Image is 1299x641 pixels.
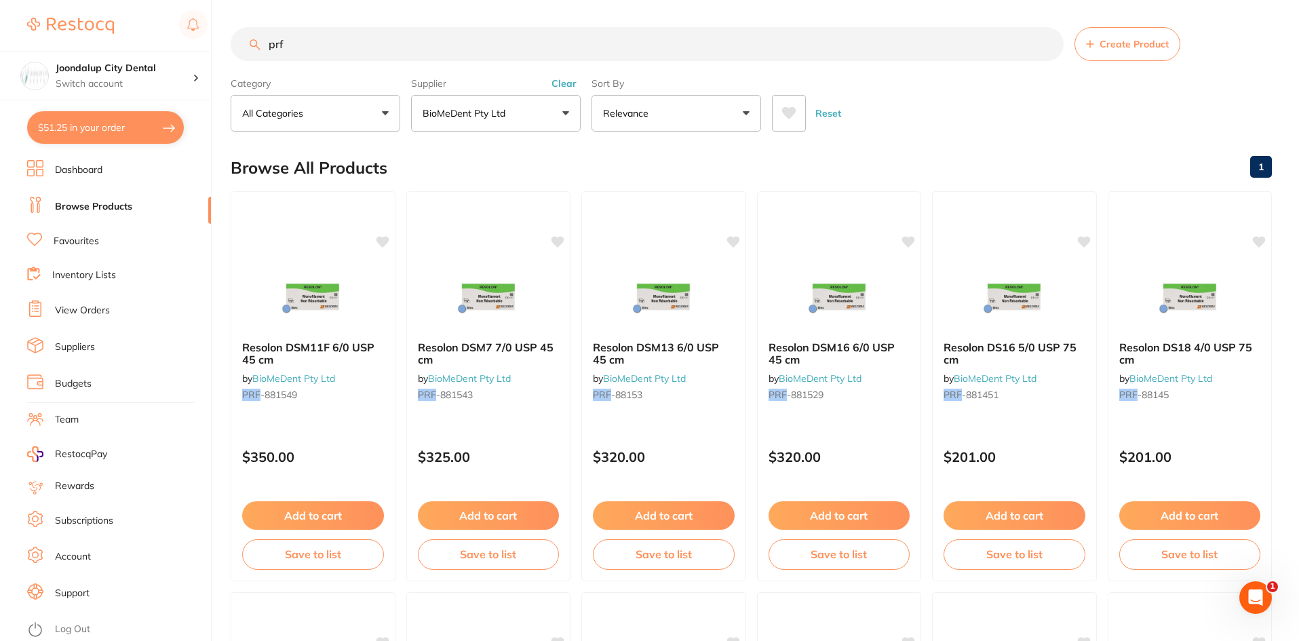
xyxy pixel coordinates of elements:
span: by [418,372,511,385]
button: Save to list [418,539,560,569]
span: -88153 [611,389,642,401]
em: PRF [242,389,260,401]
button: Save to list [593,539,735,569]
span: Resolon DSM11F 6/0 USP 45 cm [242,341,374,366]
a: BioMeDent Pty Ltd [252,372,335,385]
a: Restocq Logo [27,10,114,41]
b: Resolon DS18 4/0 USP 75 cm [1119,341,1261,366]
a: View Orders [55,304,110,317]
span: by [242,372,335,385]
a: Subscriptions [55,514,113,528]
input: Search Products [231,27,1064,61]
span: -881529 [787,389,823,401]
em: PRF [769,389,787,401]
button: All Categories [231,95,400,132]
img: Resolon DSM16 6/0 USP 45 cm [795,263,883,330]
span: by [944,372,1036,385]
a: Log Out [55,623,90,636]
span: -881549 [260,389,297,401]
a: Inventory Lists [52,269,116,282]
b: Resolon DSM7 7/0 USP 45 cm [418,341,560,366]
a: Account [55,550,91,564]
img: Restocq Logo [27,18,114,34]
span: 1 [1267,581,1278,592]
p: $320.00 [593,449,735,465]
span: Create Product [1100,39,1169,50]
button: Add to cart [242,501,384,530]
span: Resolon DSM7 7/0 USP 45 cm [418,341,554,366]
p: $201.00 [1119,449,1261,465]
span: by [593,372,686,385]
img: Joondalup City Dental [21,62,48,90]
button: BioMeDent Pty Ltd [411,95,581,132]
a: Support [55,587,90,600]
em: PRF [418,389,436,401]
a: RestocqPay [27,446,107,462]
label: Sort By [592,77,761,90]
a: Favourites [54,235,99,248]
img: Resolon DSM7 7/0 USP 45 cm [444,263,532,330]
em: PRF [593,389,611,401]
span: Resolon DS18 4/0 USP 75 cm [1119,341,1252,366]
span: Resolon DSM16 6/0 USP 45 cm [769,341,895,366]
button: Save to list [1119,539,1261,569]
b: Resolon DSM13 6/0 USP 45 cm [593,341,735,366]
a: Rewards [55,480,94,493]
img: Resolon DSM11F 6/0 USP 45 cm [269,263,357,330]
img: RestocqPay [27,446,43,462]
button: Create Product [1074,27,1180,61]
span: -88145 [1138,389,1169,401]
button: Clear [547,77,581,90]
p: $350.00 [242,449,384,465]
h2: Browse All Products [231,159,387,178]
h4: Joondalup City Dental [56,62,193,75]
p: Switch account [56,77,193,91]
b: Resolon DSM16 6/0 USP 45 cm [769,341,910,366]
b: Resolon DSM11F 6/0 USP 45 cm [242,341,384,366]
a: BioMeDent Pty Ltd [1129,372,1212,385]
span: -881451 [962,389,999,401]
a: BioMeDent Pty Ltd [779,372,861,385]
a: Browse Products [55,200,132,214]
p: $325.00 [418,449,560,465]
span: RestocqPay [55,448,107,461]
a: Team [55,413,79,427]
button: Relevance [592,95,761,132]
button: Add to cart [593,501,735,530]
button: Add to cart [418,501,560,530]
a: BioMeDent Pty Ltd [954,372,1036,385]
a: BioMeDent Pty Ltd [603,372,686,385]
span: by [769,372,861,385]
button: Log Out [27,619,207,641]
p: All Categories [242,106,309,120]
em: PRF [944,389,962,401]
span: Resolon DS16 5/0 USP 75 cm [944,341,1077,366]
button: Add to cart [1119,501,1261,530]
img: Resolon DS18 4/0 USP 75 cm [1146,263,1234,330]
button: Save to list [242,539,384,569]
button: Add to cart [944,501,1085,530]
a: Budgets [55,377,92,391]
button: $51.25 in your order [27,111,184,144]
a: BioMeDent Pty Ltd [428,372,511,385]
p: Relevance [603,106,654,120]
label: Supplier [411,77,581,90]
a: 1 [1250,153,1272,180]
p: $320.00 [769,449,910,465]
button: Reset [811,95,845,132]
em: PRF [1119,389,1138,401]
button: Save to list [769,539,910,569]
label: Category [231,77,400,90]
span: by [1119,372,1212,385]
p: BioMeDent Pty Ltd [423,106,511,120]
button: Save to list [944,539,1085,569]
span: -881543 [436,389,473,401]
span: Resolon DSM13 6/0 USP 45 cm [593,341,719,366]
a: Suppliers [55,341,95,354]
img: Resolon DSM13 6/0 USP 45 cm [619,263,707,330]
iframe: Intercom live chat [1239,581,1272,614]
p: $201.00 [944,449,1085,465]
b: Resolon DS16 5/0 USP 75 cm [944,341,1085,366]
a: Dashboard [55,163,102,177]
button: Add to cart [769,501,910,530]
